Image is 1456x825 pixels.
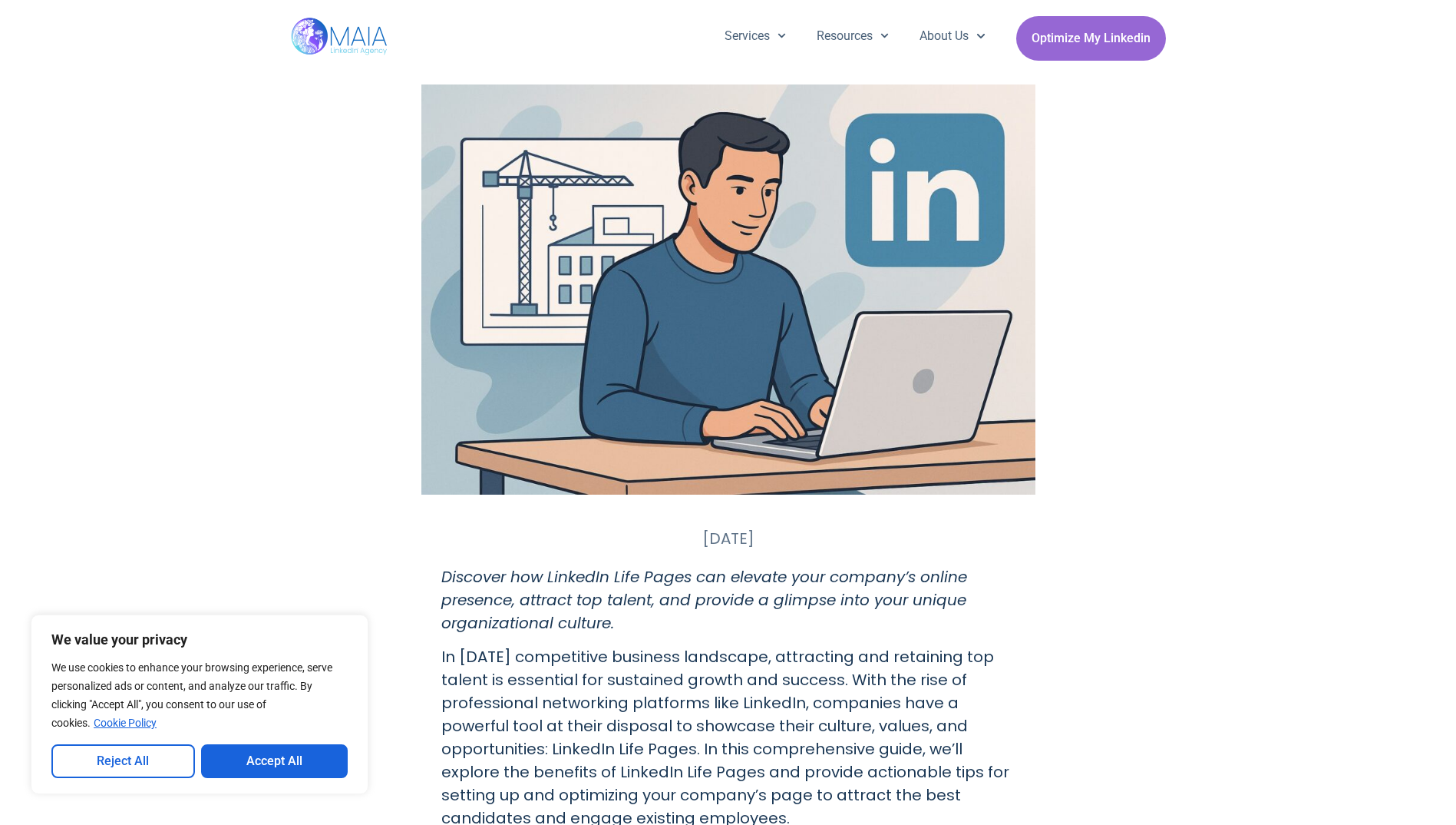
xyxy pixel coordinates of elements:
[709,16,801,56] a: Services
[702,528,754,549] time: [DATE]
[709,16,1001,56] nav: Menu
[51,658,348,732] p: We use cookies to enhance your browsing experience, serve personalized ads or content, and analyz...
[441,566,967,634] em: Discover how LinkedIn Life Pages can elevate your company’s online presence, attract top talent, ...
[201,744,348,778] button: Accept All
[702,527,754,550] a: [DATE]
[1032,24,1151,53] span: Optimize My Linkedin
[51,744,195,778] button: Reject All
[1016,16,1166,61] a: Optimize My Linkedin
[93,716,157,730] a: Cookie Policy
[31,615,368,794] div: We value your privacy
[904,16,1000,56] a: About Us
[51,631,348,649] p: We value your privacy
[801,16,904,56] a: Resources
